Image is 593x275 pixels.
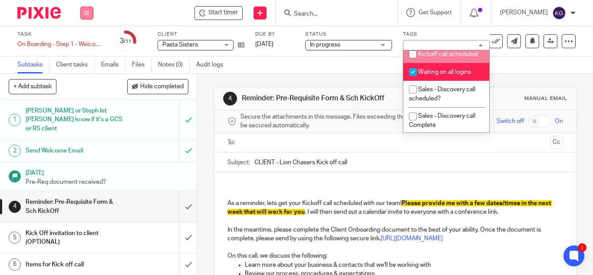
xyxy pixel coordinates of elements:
div: On Boarding - Step 1 - Welcome/Kickoff [17,40,104,49]
label: Subject: [227,158,250,167]
p: As a reminder, lets get your Kickoff call scheduled with our team! . I will then send out a calen... [227,199,563,217]
a: Audit logs [196,56,230,73]
a: Emails [101,56,125,73]
button: Cc [550,136,563,149]
h1: Send Welcome Email [26,144,122,157]
span: Secure the attachments in this message. Files exceeding the size limit (10MB) will be secured aut... [240,113,468,130]
label: Client [158,31,244,38]
h1: [DATE] [26,166,189,177]
span: Get Support [418,10,452,16]
div: 4 [9,201,21,213]
span: Sales - Discovery call Complete [409,113,475,128]
button: Hide completed [127,79,188,94]
button: + Add subtask [9,79,56,94]
span: Start timer [208,8,238,17]
div: 4 [223,92,237,106]
div: 1 [9,114,21,126]
span: Pasta Sisters [162,42,198,48]
p: In the meantime, please complete the Client Onboarding document to the best of your ability. Once... [227,225,563,243]
span: Switch off [497,117,524,126]
div: 1 [578,243,586,252]
span: Waiting on all logins [418,69,471,75]
label: Task [17,31,104,38]
label: Due by [255,31,294,38]
div: 6 [9,258,21,271]
span: [DATE] [255,41,273,47]
span: Kickoff call scheduled [418,51,478,57]
a: Notes (0) [158,56,190,73]
div: Manual email [524,95,567,102]
a: Files [132,56,152,73]
div: 3 [120,36,132,46]
label: Tags [403,31,490,38]
img: Pixie [17,7,61,19]
p: Pre-Req document received? [26,178,189,186]
input: Search [293,10,371,18]
div: 5 [9,232,21,244]
p: Learn more about your business & contacts that we'll be working with [245,261,563,269]
a: Client tasks [56,56,95,73]
a: Subtasks [17,56,49,73]
h1: Kick Off invitation to client (OPTIONAL) [26,227,122,249]
span: In progress [310,42,340,48]
h1: Reminder: Pre-Requisite Form & Sch KickOff [242,94,414,103]
h1: Items for Kick off call [26,258,122,271]
small: /11 [124,39,132,44]
label: Status [305,31,392,38]
img: svg%3E [552,6,566,20]
label: To: [227,138,237,147]
span: Sales - Discovery call scheduled? [409,86,475,102]
a: [URL][DOMAIN_NAME] [381,235,443,242]
div: 2 [9,145,21,157]
p: On this call, we discuss the following: [227,252,563,260]
div: Pasta Sisters - On Boarding - Step 1 - Welcome/Kickoff [194,6,243,20]
h1: [PERSON_NAME] or Steph let [PERSON_NAME] know if it's a GCS or RS client [26,104,122,135]
h1: Reminder: Pre-Requisite Form & Sch KickOff [26,195,122,218]
p: [PERSON_NAME] [500,8,548,17]
span: On [555,117,563,126]
span: Hide completed [140,83,184,90]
